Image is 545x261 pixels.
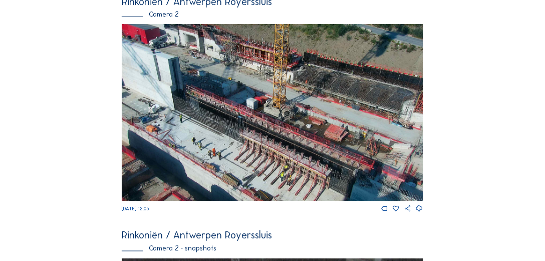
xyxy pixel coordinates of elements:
div: Camera 2 - snapshots [122,245,423,252]
div: Camera 2 [122,11,423,18]
div: Rinkoniën / Antwerpen Royerssluis [122,230,423,240]
span: [DATE] 12:05 [122,206,149,212]
img: Image [122,24,423,201]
